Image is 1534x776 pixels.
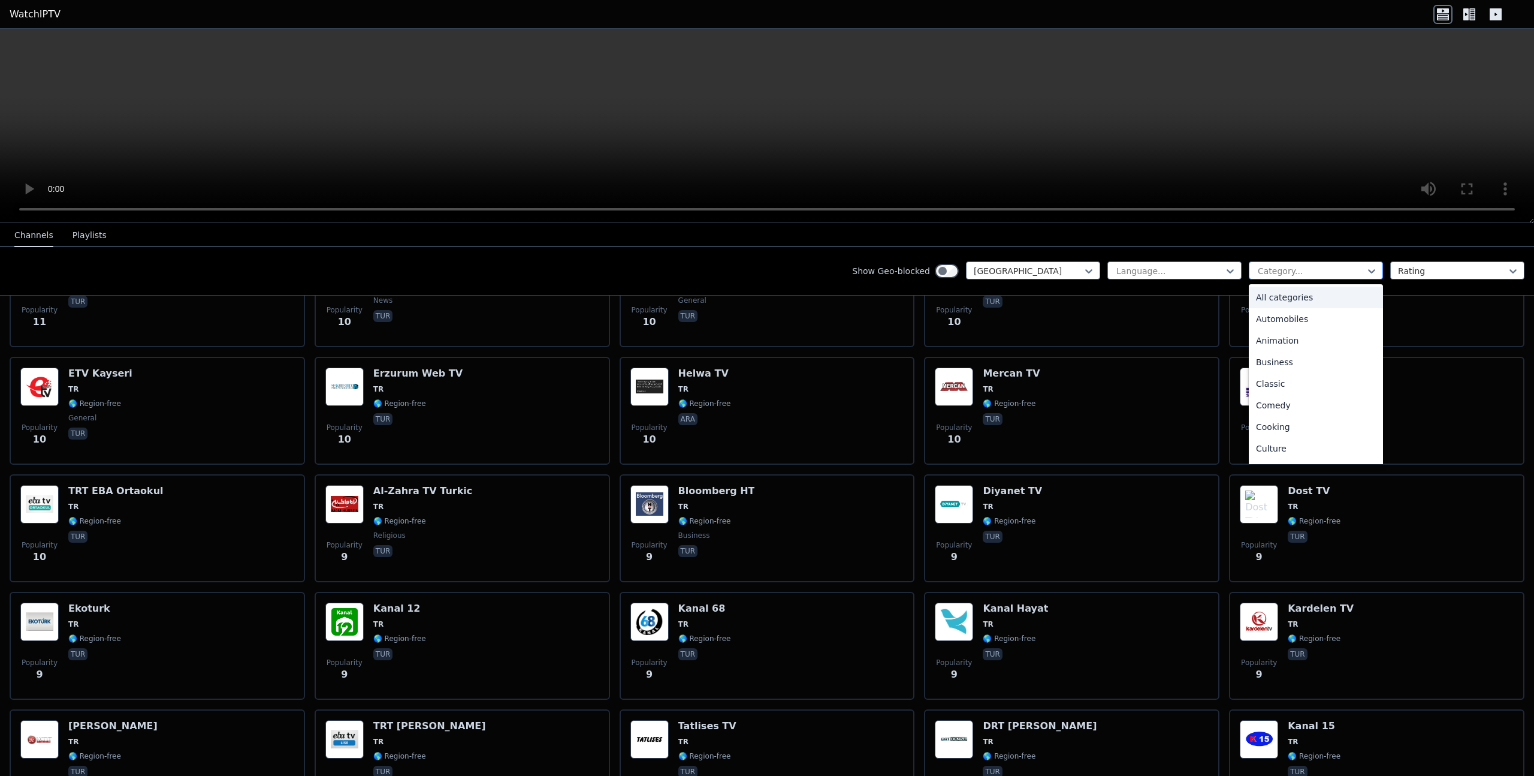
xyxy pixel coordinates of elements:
img: Helwa TV [630,368,669,406]
p: tur [983,413,1002,425]
span: TR [678,384,689,394]
p: tur [678,545,697,557]
span: TR [678,619,689,629]
span: Popularity [22,658,58,667]
p: tur [373,413,392,425]
span: TR [983,384,993,394]
a: WatchIPTV [10,7,61,22]
p: tur [983,531,1002,543]
span: religious [373,531,406,540]
span: Popularity [936,540,972,550]
p: tur [678,310,697,322]
img: Kent Turk [20,720,59,759]
p: tur [373,545,392,557]
div: Comedy [1249,395,1383,416]
span: 10 [338,315,351,329]
span: business [678,531,710,540]
span: news [373,296,392,305]
span: Popularity [936,305,972,315]
span: 🌎 Region-free [373,516,426,526]
div: Documentary [1249,459,1383,481]
span: TR [373,502,383,512]
span: 🌎 Region-free [373,751,426,761]
span: 9 [646,550,653,564]
span: Popularity [632,305,668,315]
p: tur [68,531,87,543]
h6: Kanal Hayat [983,603,1048,615]
span: TR [678,737,689,747]
h6: Kanal 68 [678,603,731,615]
h6: Helwa TV [678,368,731,380]
span: 🌎 Region-free [68,516,121,526]
img: Tatlises TV [630,720,669,759]
span: TR [678,502,689,512]
span: 10 [947,315,961,329]
p: tur [68,296,87,308]
img: Mercan TV [935,368,973,406]
span: 9 [1256,550,1263,564]
span: 9 [646,667,653,682]
img: DRT Denizli [935,720,973,759]
span: Popularity [22,423,58,432]
span: 10 [642,315,656,329]
span: 10 [338,432,351,447]
span: 🌎 Region-free [373,634,426,643]
span: Popularity [632,540,668,550]
img: TRT EBA Lise [325,720,364,759]
img: Kanal 15 [1240,720,1278,759]
p: tur [1288,648,1307,660]
h6: Kardelen TV [1288,603,1354,615]
span: 9 [1256,667,1263,682]
span: 🌎 Region-free [68,634,121,643]
span: 9 [341,550,348,564]
p: tur [68,648,87,660]
span: general [68,413,96,423]
p: tur [1288,531,1307,543]
span: 10 [33,432,46,447]
div: Automobiles [1249,308,1383,330]
span: Popularity [632,658,668,667]
img: Ekoturk [20,603,59,641]
span: Popularity [327,305,363,315]
span: Popularity [1241,540,1277,550]
span: 🌎 Region-free [1288,751,1340,761]
button: Playlists [73,224,107,247]
span: 10 [947,432,961,447]
p: tur [373,648,392,660]
div: Cooking [1249,416,1383,438]
span: 🌎 Region-free [68,399,121,408]
span: Popularity [936,423,972,432]
span: Popularity [1241,658,1277,667]
span: TR [373,619,383,629]
span: TR [68,502,78,512]
span: TR [373,737,383,747]
h6: Tatlises TV [678,720,736,732]
img: Sun RTV [1240,368,1278,406]
span: 🌎 Region-free [1288,634,1340,643]
span: TR [983,502,993,512]
img: Kanal 12 [325,603,364,641]
img: Erzurum Web TV [325,368,364,406]
span: Popularity [1241,423,1277,432]
p: tur [983,648,1002,660]
span: general [678,296,706,305]
div: Animation [1249,330,1383,351]
h6: TRT [PERSON_NAME] [373,720,486,732]
span: 10 [33,550,46,564]
span: TR [68,737,78,747]
p: tur [983,296,1002,308]
span: 9 [951,550,958,564]
img: ETV Kayseri [20,368,59,406]
span: TR [1288,737,1298,747]
span: TR [68,384,78,394]
p: ara [678,413,697,425]
div: All categories [1249,287,1383,308]
h6: Al-Zahra TV Turkic [373,485,472,497]
div: Business [1249,351,1383,373]
span: 🌎 Region-free [983,634,1035,643]
h6: Dost TV [1288,485,1340,497]
h6: Kanal 15 [1288,720,1340,732]
span: 🌎 Region-free [983,751,1035,761]
span: TR [1288,619,1298,629]
h6: [PERSON_NAME] [68,720,158,732]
